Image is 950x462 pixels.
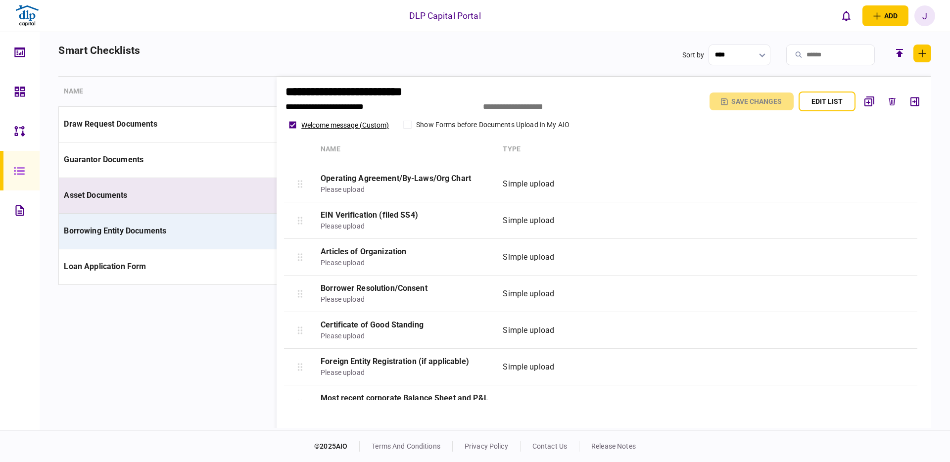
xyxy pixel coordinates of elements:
div: Simple upload [503,251,836,263]
span: Borrowing Entity Documents [64,226,166,235]
span: Asset Documents [64,190,127,200]
img: client company logo [15,3,40,28]
span: Draw Request Documents [64,119,157,129]
div: Operating Agreement/By-Laws/Org Chart [321,173,494,185]
div: Please upload [321,221,494,231]
div: Please upload [321,258,494,268]
div: Certificate of Good Standing [321,319,494,331]
div: Please upload [321,331,494,341]
div: Simple upload [503,215,836,227]
div: Most recent corporate Balance Sheet and P&L [321,392,494,404]
div: Please upload [321,294,494,305]
a: release notes [591,442,636,450]
button: open adding identity options [862,5,908,26]
div: Please upload [321,185,494,195]
a: terms and conditions [372,442,440,450]
div: Articles of Organization [321,246,494,258]
span: Guarantor Documents [64,155,143,164]
div: Foreign Entity Registration (if applicable) [321,356,494,368]
a: privacy policy [465,442,508,450]
div: Name [321,144,498,154]
th: Name [59,77,308,106]
button: Welcome message (Custom) [301,121,389,129]
button: edit list [799,92,855,111]
div: Simple upload [503,288,836,300]
div: EIN Verification (filed SS4) [321,209,494,221]
h2: smart checklists [58,45,140,76]
div: Sort by [682,50,705,60]
div: Simple upload [503,178,836,190]
div: Type [503,144,836,154]
div: Borrower Resolution/Consent [321,282,494,294]
button: J [914,5,935,26]
div: DLP Capital Portal [409,9,480,22]
a: contact us [532,442,567,450]
div: Show Forms before Documents Upload in My AIO [416,120,570,130]
div: Simple upload [503,361,836,373]
div: Please upload [321,368,494,378]
div: Simple upload [503,398,836,410]
div: © 2025 AIO [314,441,360,452]
button: open notifications list [836,5,856,26]
div: Simple upload [503,324,836,336]
span: Loan Application Form [64,262,146,271]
